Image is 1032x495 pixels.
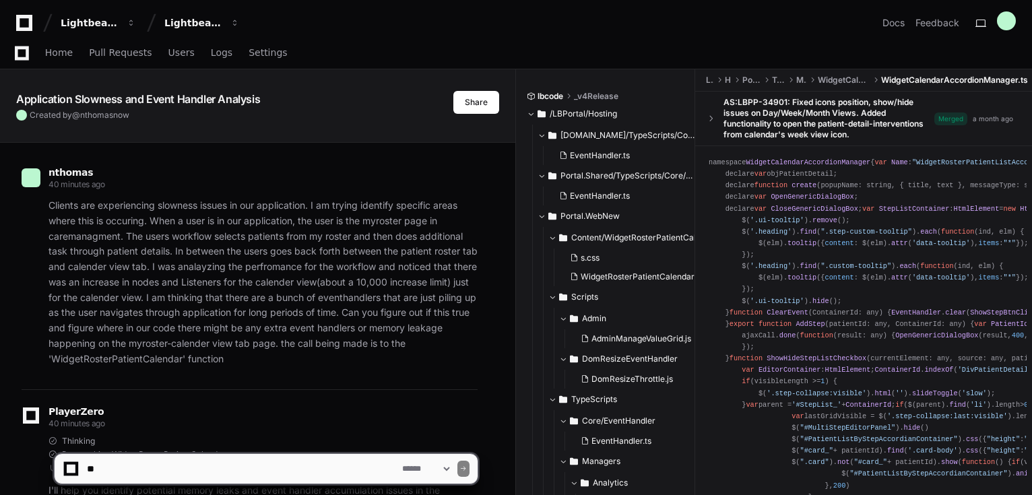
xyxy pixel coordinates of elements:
[912,239,970,247] span: 'data-tooltip'
[820,262,891,270] span: ".custom-tooltip"
[887,412,1008,420] span: '.step-collapse:last:visible'
[767,308,808,317] span: ClearEvent
[941,228,974,236] span: function
[581,271,709,282] span: WidgetRosterPatientCalendar.css
[746,158,870,166] span: WidgetCalendarAccordionManager
[904,424,921,432] span: hide
[881,75,1028,86] span: WidgetCalendarAccordionManager.ts
[554,146,688,165] button: EventHandler.ts
[1003,205,1015,213] span: new
[565,249,709,267] button: s.css
[538,106,546,122] svg: Directory
[962,389,987,397] span: 'slow'
[750,297,804,305] span: '.ui-tooltip'
[891,273,908,282] span: attr
[796,75,807,86] span: Managers
[970,401,987,409] span: 'li'
[61,16,119,30] div: Lightbeam Health
[825,239,854,247] span: content
[548,389,707,410] button: TypeScripts
[723,97,934,140] div: AS:LBPP-34901: Fixed icons position, show/hide issues on Day/Week/Month Views. Added functionalit...
[548,127,556,143] svg: Directory
[924,366,953,374] span: indexOf
[891,158,908,166] span: Name
[1024,401,1028,409] span: 0
[845,401,891,409] span: ContainerId
[571,232,707,243] span: Content/WidgetRosterPatientCalendarStyle
[920,228,937,236] span: each
[570,310,578,327] svg: Directory
[45,38,73,69] a: Home
[979,239,1000,247] span: items
[825,366,871,374] span: HtmlElement
[920,262,953,270] span: function
[796,320,825,328] span: AddStep
[538,205,696,227] button: Portal.WebNew
[550,108,617,119] span: /LBPortal/Hosting
[49,179,105,189] span: 40 minutes ago
[787,273,816,282] span: tooltip
[746,401,758,409] span: var
[538,165,696,187] button: Portal.Shared/TypeScripts/Core/EventHandler
[750,228,792,236] span: '.heading'
[829,320,962,328] span: patientId: any, ContainerId: any
[837,331,883,339] span: result: any
[995,401,1020,409] span: length
[742,75,762,86] span: Portal.WebNew
[730,308,763,317] span: function
[895,401,903,409] span: if
[211,38,232,69] a: Logs
[527,103,685,125] button: /LBPortal/Hosting
[1012,331,1024,339] span: 400
[779,331,796,339] span: done
[559,391,567,407] svg: Directory
[570,413,578,429] svg: Directory
[159,11,245,35] button: Lightbeam Health Solutions
[559,230,567,246] svg: Directory
[211,48,232,57] span: Logs
[899,262,916,270] span: each
[800,262,817,270] span: find
[754,181,787,189] span: function
[548,286,707,308] button: Scripts
[772,75,785,86] span: TypeScripts
[895,389,903,397] span: ''
[72,110,80,120] span: @
[895,331,978,339] span: OpenGenericDialogBox
[570,351,578,367] svg: Directory
[862,205,874,213] span: var
[55,11,141,35] button: Lightbeam Health
[874,366,920,374] span: ContainerId
[725,75,732,86] span: Hosting
[979,273,1000,282] span: items
[249,48,287,57] span: Settings
[548,227,707,249] button: Content/WidgetRosterPatientCalendarStyle
[792,401,841,409] span: '#StepList_'
[538,125,696,146] button: [DOMAIN_NAME]/TypeScripts/Core/EventHandler
[168,38,195,69] a: Users
[49,407,104,416] span: PlayerZero
[49,167,93,178] span: nthomas
[554,187,688,205] button: EventHandler.ts
[571,292,598,302] span: Scripts
[882,16,905,30] a: Docs
[591,333,691,344] span: AdminManageValueGrid.js
[879,205,950,213] span: StepListContainer
[742,377,750,385] span: if
[812,297,829,305] span: hide
[767,354,866,362] span: ShowHideStepListCheckbox
[559,410,717,432] button: Core/EventHandler
[820,228,912,236] span: ".step-custom-tooltip"
[812,308,879,317] span: ContainerId: any
[958,262,991,270] span: ind, elm
[89,38,152,69] a: Pull Requests
[750,216,804,224] span: '.ui-tooltip'
[754,193,767,201] span: var
[560,211,620,222] span: Portal.WebNew
[818,75,870,86] span: WidgetCalendarAccordionManager
[820,377,825,385] span: 1
[559,308,707,329] button: Admin
[706,75,714,86] span: LBPortal
[915,16,959,30] button: Feedback
[945,308,966,317] span: clear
